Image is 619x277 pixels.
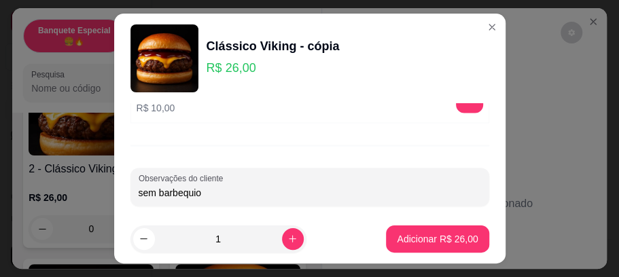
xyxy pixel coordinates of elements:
[130,24,198,92] img: product-image
[139,172,228,184] label: Observações do cliente
[207,58,340,77] p: R$ 26,00
[137,100,197,114] p: R$ 10,00
[386,225,489,253] button: Adicionar R$ 26,00
[397,232,478,246] p: Adicionar R$ 26,00
[139,185,481,199] input: Observações do cliente
[133,228,155,250] button: decrease-product-quantity
[282,228,304,250] button: increase-product-quantity
[207,37,340,56] div: Clássico Viking - cópia
[481,16,503,38] button: Close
